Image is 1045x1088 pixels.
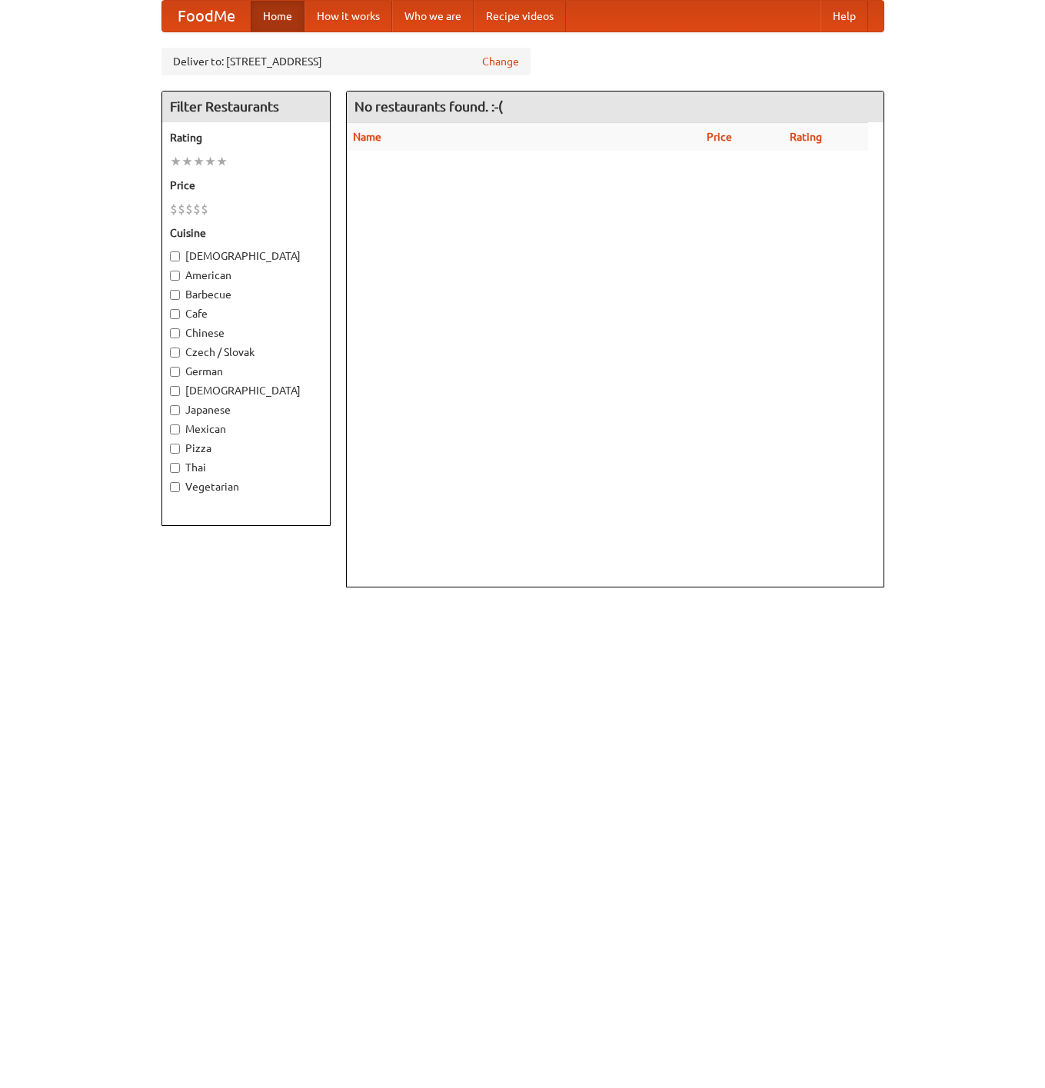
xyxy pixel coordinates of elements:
[170,405,180,415] input: Japanese
[170,383,322,398] label: [DEMOGRAPHIC_DATA]
[474,1,566,32] a: Recipe videos
[170,441,322,456] label: Pizza
[354,99,503,114] ng-pluralize: No restaurants found. :-(
[170,444,180,454] input: Pizza
[790,131,822,143] a: Rating
[820,1,868,32] a: Help
[162,1,251,32] a: FoodMe
[170,309,180,319] input: Cafe
[392,1,474,32] a: Who we are
[170,482,180,492] input: Vegetarian
[170,479,322,494] label: Vegetarian
[185,201,193,218] li: $
[305,1,392,32] a: How it works
[178,201,185,218] li: $
[170,402,322,418] label: Japanese
[170,367,180,377] input: German
[201,201,208,218] li: $
[170,460,322,475] label: Thai
[170,178,322,193] h5: Price
[170,421,322,437] label: Mexican
[161,48,531,75] div: Deliver to: [STREET_ADDRESS]
[170,201,178,218] li: $
[170,225,322,241] h5: Cuisine
[170,153,181,170] li: ★
[707,131,732,143] a: Price
[170,248,322,264] label: [DEMOGRAPHIC_DATA]
[170,306,322,321] label: Cafe
[193,201,201,218] li: $
[170,424,180,434] input: Mexican
[170,364,322,379] label: German
[482,54,519,69] a: Change
[170,325,322,341] label: Chinese
[251,1,305,32] a: Home
[205,153,216,170] li: ★
[170,348,180,358] input: Czech / Slovak
[170,287,322,302] label: Barbecue
[170,268,322,283] label: American
[170,271,180,281] input: American
[170,463,180,473] input: Thai
[193,153,205,170] li: ★
[170,344,322,360] label: Czech / Slovak
[170,251,180,261] input: [DEMOGRAPHIC_DATA]
[170,328,180,338] input: Chinese
[181,153,193,170] li: ★
[170,290,180,300] input: Barbecue
[170,130,322,145] h5: Rating
[353,131,381,143] a: Name
[162,91,330,122] h4: Filter Restaurants
[216,153,228,170] li: ★
[170,386,180,396] input: [DEMOGRAPHIC_DATA]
